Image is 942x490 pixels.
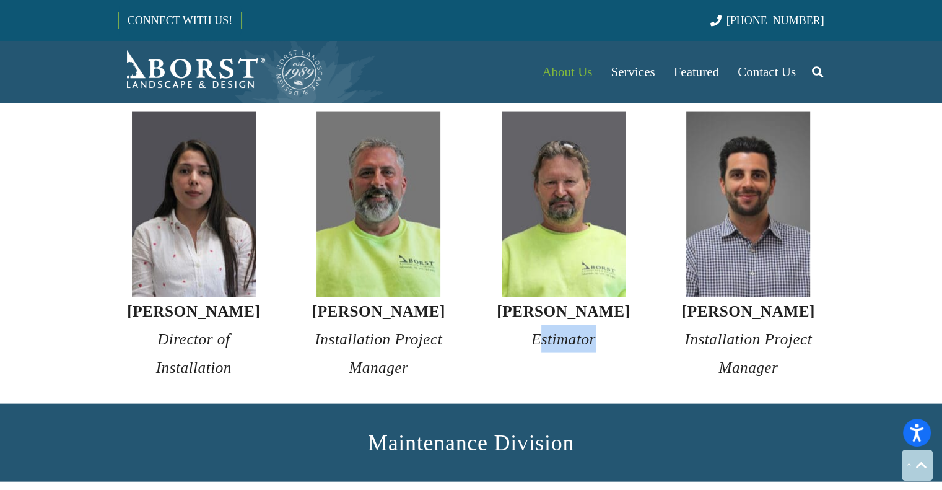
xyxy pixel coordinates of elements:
[902,450,933,481] a: Back to top
[497,303,630,320] strong: [PERSON_NAME]
[738,64,796,79] span: Contact Us
[726,14,824,27] span: [PHONE_NUMBER]
[312,303,445,320] strong: [PERSON_NAME]
[682,303,815,320] strong: [PERSON_NAME]
[601,41,664,103] a: Services
[805,56,830,87] a: Search
[684,331,812,375] em: Installation Project Manager
[119,6,241,35] a: CONNECT WITH US!
[533,41,601,103] a: About Us
[674,64,719,79] span: Featured
[156,331,232,375] em: Director of Installation
[118,47,324,97] a: Borst-Logo
[542,64,592,79] span: About Us
[127,303,260,320] strong: [PERSON_NAME]
[315,331,442,375] em: Installation Project Manager
[728,41,805,103] a: Contact Us
[118,426,824,460] h2: Maintenance Division
[531,331,596,348] em: Estimator
[665,41,728,103] a: Featured
[710,14,824,27] a: [PHONE_NUMBER]
[611,64,655,79] span: Services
